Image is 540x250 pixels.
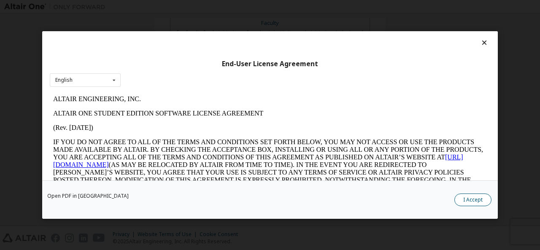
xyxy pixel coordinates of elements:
[3,32,437,40] p: (Rev. [DATE])
[55,78,73,83] div: English
[3,3,437,11] p: ALTAIR ENGINEERING, INC.
[3,62,413,76] a: [URL][DOMAIN_NAME]
[47,194,129,199] a: Open PDF in [GEOGRAPHIC_DATA]
[3,46,437,115] p: IF YOU DO NOT AGREE TO ALL OF THE TERMS AND CONDITIONS SET FORTH BELOW, YOU MAY NOT ACCESS OR USE...
[50,60,490,68] div: End-User License Agreement
[454,194,491,206] button: I Accept
[3,18,437,25] p: ALTAIR ONE STUDENT EDITION SOFTWARE LICENSE AGREEMENT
